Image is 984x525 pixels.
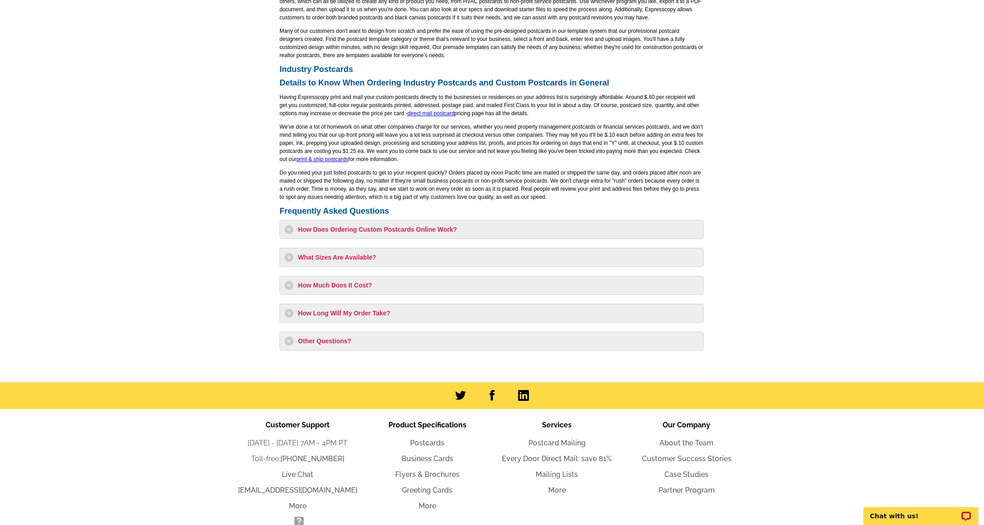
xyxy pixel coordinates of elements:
a: print & ship postcards [296,156,348,162]
h3: How Does Ordering Custom Postcards Online Work? [284,225,699,234]
span: Customer Support [266,421,330,429]
p: Many of our customers don't want to design from scratch and prefer the ease of using the pre-desi... [280,27,704,59]
a: Business Cards [402,454,453,463]
a: More [289,502,307,510]
h2: Frequently Asked Questions [280,206,704,216]
a: Postcard Mailing [528,439,586,447]
a: direct mail postcard [407,110,454,117]
li: Toll-free: [233,453,362,464]
a: About the Team [659,439,713,447]
a: Live Chat [282,470,313,479]
a: Mailing Lists [536,470,578,479]
h3: What Sizes Are Available? [284,253,699,262]
a: Case Studies [664,470,709,479]
span: Services [542,421,572,429]
a: Flyers & Brochures [395,470,460,479]
p: Having Expresscopy print and mail your custom postcards directly to the businesses or residences ... [280,93,704,117]
a: [PHONE_NUMBER] [280,454,344,463]
p: Do you need your just listed postcards to get to your recipient quickly? Orders placed by noon Pa... [280,169,704,201]
h3: How Long Will My Order Take? [284,309,699,318]
a: Every Door Direct Mail: save 81% [502,454,612,463]
h3: How Much Does It Cost? [284,281,699,290]
p: We've done a lot of homework on what other companies charge for our services, whether you need pr... [280,123,704,163]
span: Product Specifications [388,421,466,429]
a: [EMAIL_ADDRESS][DOMAIN_NAME] [238,486,357,494]
a: Postcards [410,439,444,447]
iframe: LiveChat chat widget [858,497,984,525]
span: Our Company [663,421,710,429]
a: Greeting Cards [402,486,452,494]
a: Partner Program [659,486,715,494]
a: More [548,486,566,494]
li: [DATE] - [DATE] 7AM - 4PM PT [233,438,362,449]
a: Customer Success Stories [642,454,731,463]
a: More [419,502,436,510]
strong: Details to Know When Ordering Industry Postcards and Custom Postcards in General [280,78,609,87]
h3: Other Questions? [284,337,699,346]
h2: Industry Postcards [280,65,704,75]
